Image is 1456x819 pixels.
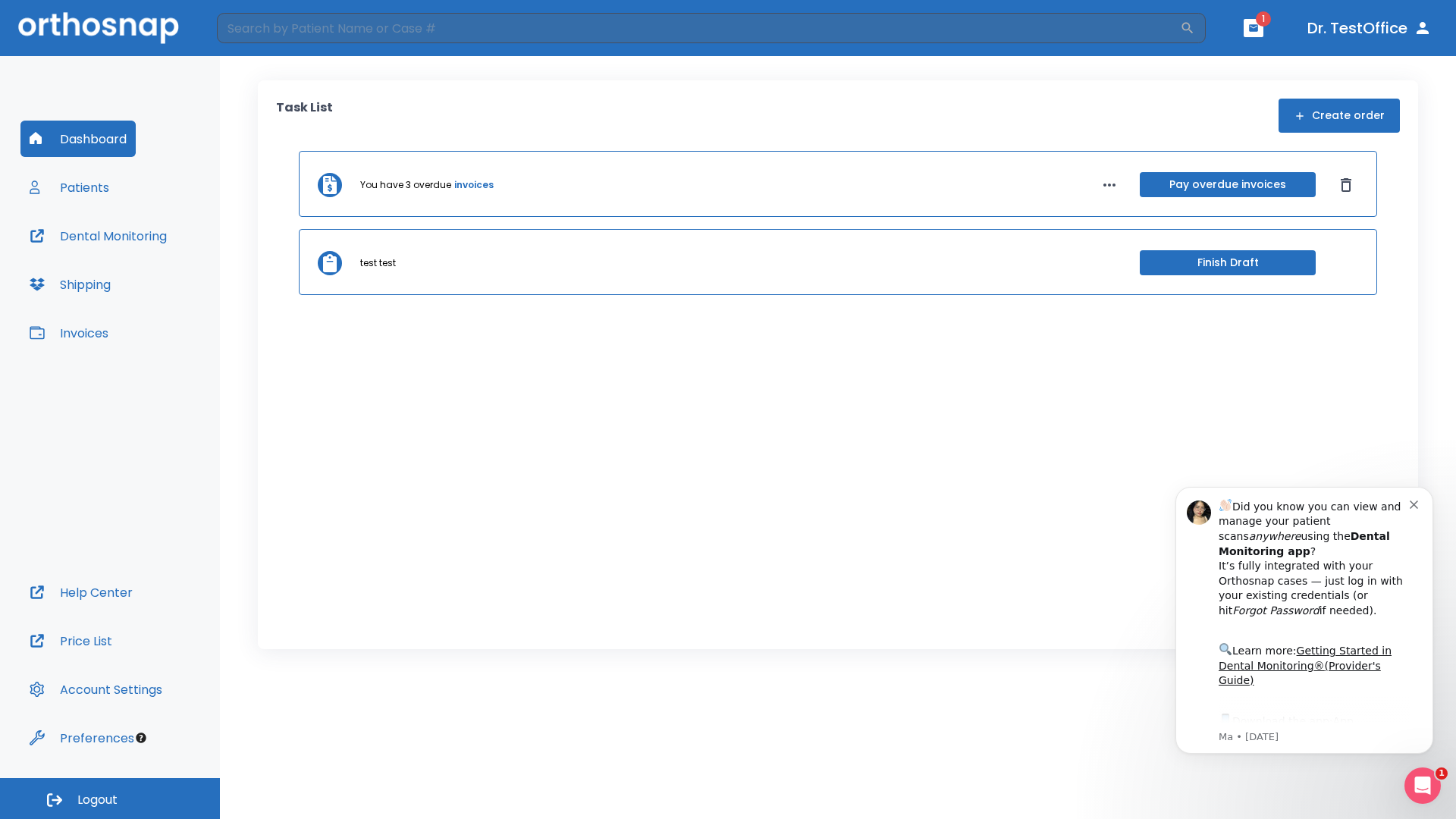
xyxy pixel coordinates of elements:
[18,12,179,43] img: Orthosnap
[1436,767,1448,780] span: 1
[66,266,257,280] p: Message from Ma, sent 4w ago
[20,266,120,303] button: Shipping
[1140,172,1316,197] button: Pay overdue invoices
[1404,767,1441,804] iframe: Intercom live chat
[20,315,118,351] button: Invoices
[454,178,494,192] a: invoices
[257,33,269,45] button: Dismiss notification
[20,169,118,206] button: Patients
[20,671,171,708] button: Account Settings
[1256,11,1271,27] span: 1
[1140,250,1316,275] button: Finish Draft
[360,178,451,192] p: You have 3 overdue
[66,251,201,278] a: App Store
[20,218,176,254] button: Dental Monitoring
[360,256,396,270] p: test test
[20,623,121,659] button: Price List
[1279,99,1400,133] button: Create order
[1334,173,1358,197] button: Dismiss
[20,720,143,756] button: Preferences
[134,731,148,745] div: Tooltip anchor
[217,13,1180,43] input: Search by Patient Name or Case #
[1301,14,1438,42] button: Dr. TestOffice
[66,247,257,325] div: Download the app: | ​ Let us know if you need help getting started!
[1153,464,1456,778] iframe: Intercom notifications message
[20,121,136,157] button: Dashboard
[77,792,118,808] span: Logout
[276,99,333,133] p: Task List
[20,574,142,610] button: Help Center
